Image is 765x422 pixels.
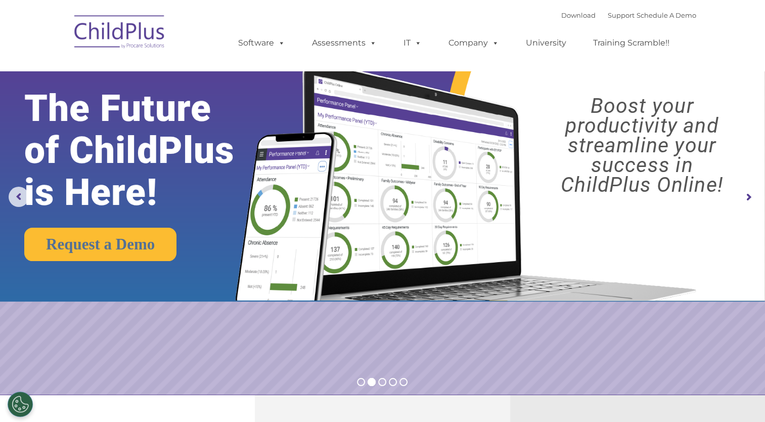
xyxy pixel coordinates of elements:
button: Cookies Settings [8,392,33,417]
a: Download [561,11,596,19]
a: Assessments [302,33,387,53]
rs-layer: The Future of ChildPlus is Here! [24,88,268,214]
a: Support [608,11,635,19]
a: Schedule A Demo [637,11,696,19]
font: | [561,11,696,19]
span: Last name [141,67,171,74]
span: Phone number [141,108,184,116]
a: Software [228,33,295,53]
a: IT [393,33,432,53]
a: Training Scramble!! [583,33,680,53]
rs-layer: Boost your productivity and streamline your success in ChildPlus Online! [528,96,755,195]
a: Request a Demo [24,228,176,261]
img: ChildPlus by Procare Solutions [69,8,170,59]
a: Company [438,33,509,53]
a: University [516,33,576,53]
